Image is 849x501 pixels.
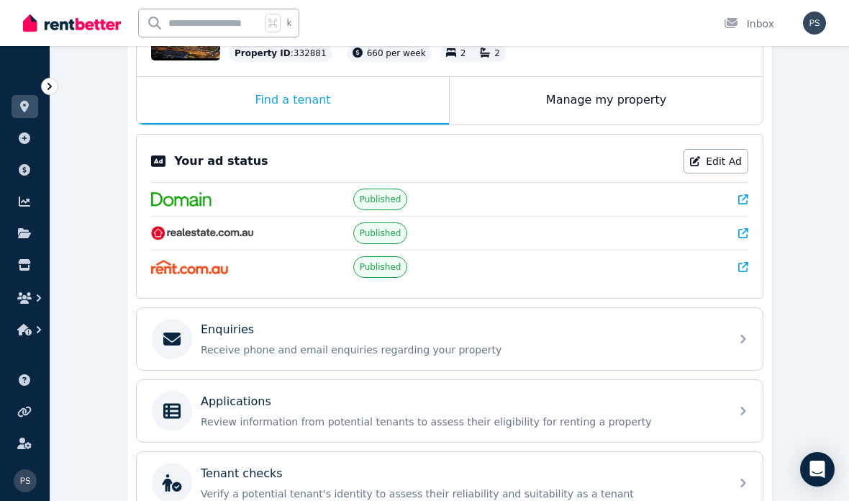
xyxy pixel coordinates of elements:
[235,48,291,59] span: Property ID
[460,48,466,58] span: 2
[201,343,722,357] p: Receive phone and email enquiries regarding your property
[684,149,748,173] a: Edit Ad
[360,261,401,273] span: Published
[803,12,826,35] img: Prashanth shetty
[23,12,121,34] img: RentBetter
[151,226,254,240] img: RealEstate.com.au
[724,17,774,31] div: Inbox
[450,77,763,125] div: Manage my property
[800,452,835,487] div: Open Intercom Messenger
[494,48,500,58] span: 2
[286,17,291,29] span: k
[151,260,228,274] img: Rent.com.au
[367,48,426,58] span: 660 per week
[201,465,283,482] p: Tenant checks
[201,487,722,501] p: Verify a potential tenant's identity to assess their reliability and suitability as a tenant
[229,45,332,62] div: : 332881
[14,469,37,492] img: Prashanth shetty
[137,380,763,442] a: ApplicationsReview information from potential tenants to assess their eligibility for renting a p...
[137,308,763,370] a: EnquiriesReceive phone and email enquiries regarding your property
[360,227,401,239] span: Published
[360,194,401,205] span: Published
[201,393,271,410] p: Applications
[201,415,722,429] p: Review information from potential tenants to assess their eligibility for renting a property
[137,77,449,125] div: Find a tenant
[174,153,268,170] p: Your ad status
[151,192,212,207] img: Domain.com.au
[201,321,254,338] p: Enquiries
